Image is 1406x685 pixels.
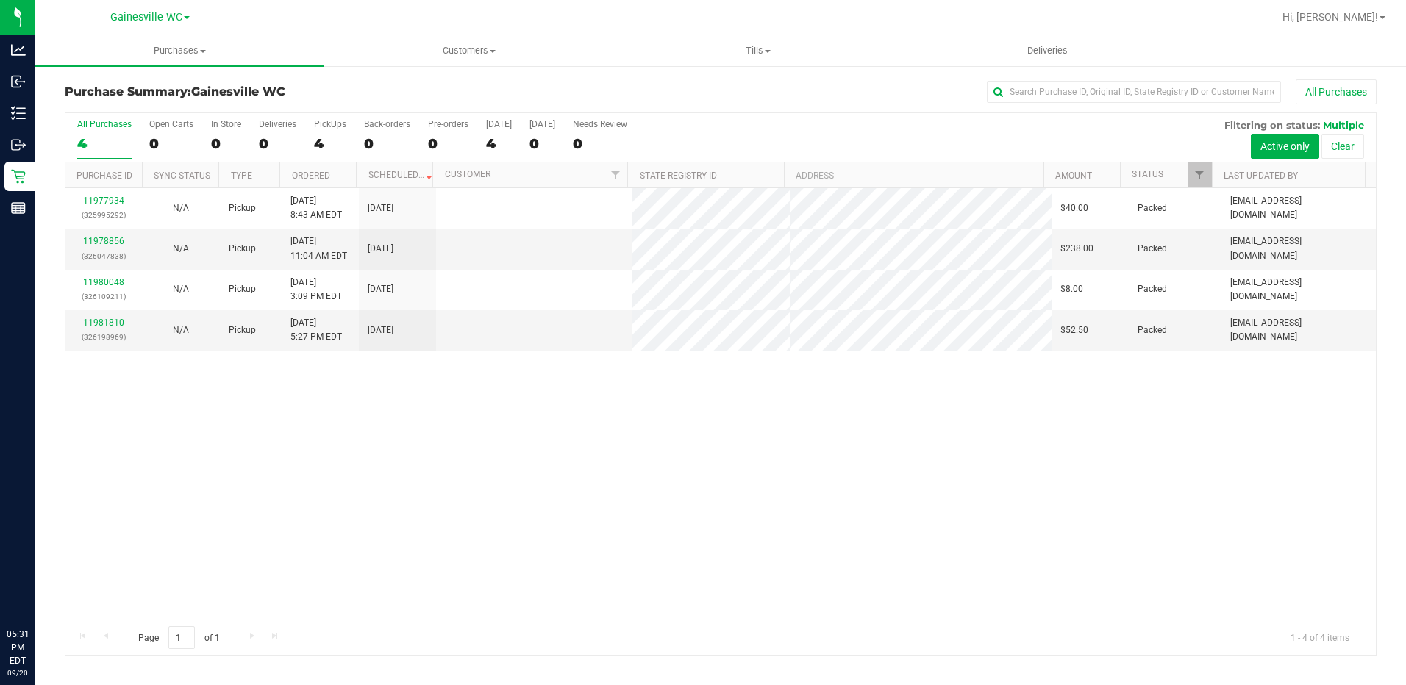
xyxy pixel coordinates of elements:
[1138,282,1167,296] span: Packed
[1230,316,1367,344] span: [EMAIL_ADDRESS][DOMAIN_NAME]
[11,201,26,215] inline-svg: Reports
[173,243,189,254] span: Not Applicable
[229,201,256,215] span: Pickup
[1230,234,1367,262] span: [EMAIL_ADDRESS][DOMAIN_NAME]
[259,119,296,129] div: Deliveries
[615,44,902,57] span: Tills
[11,169,26,184] inline-svg: Retail
[573,135,627,152] div: 0
[614,35,903,66] a: Tills
[445,169,490,179] a: Customer
[74,290,134,304] p: (326109211)
[903,35,1192,66] a: Deliveries
[229,242,256,256] span: Pickup
[110,11,182,24] span: Gainesville WC
[149,119,193,129] div: Open Carts
[784,162,1043,188] th: Address
[364,135,410,152] div: 0
[368,282,393,296] span: [DATE]
[211,135,241,152] div: 0
[1060,201,1088,215] span: $40.00
[1224,119,1320,131] span: Filtering on status:
[290,316,342,344] span: [DATE] 5:27 PM EDT
[486,135,512,152] div: 4
[486,119,512,129] div: [DATE]
[11,43,26,57] inline-svg: Analytics
[368,170,435,180] a: Scheduled
[314,135,346,152] div: 4
[529,135,555,152] div: 0
[191,85,285,98] span: Gainesville WC
[65,85,502,98] h3: Purchase Summary:
[7,667,29,678] p: 09/20
[154,171,210,181] a: Sync Status
[640,171,717,181] a: State Registry ID
[1132,169,1163,179] a: Status
[76,171,132,181] a: Purchase ID
[173,325,189,335] span: Not Applicable
[368,201,393,215] span: [DATE]
[83,318,124,328] a: 11981810
[7,628,29,667] p: 05:31 PM EDT
[74,208,134,222] p: (325995292)
[74,330,134,344] p: (326198969)
[290,194,342,222] span: [DATE] 8:43 AM EDT
[1060,282,1083,296] span: $8.00
[1323,119,1364,131] span: Multiple
[1060,323,1088,337] span: $52.50
[83,236,124,246] a: 11978856
[259,135,296,152] div: 0
[231,171,252,181] a: Type
[1224,171,1298,181] a: Last Updated By
[1138,242,1167,256] span: Packed
[1060,242,1093,256] span: $238.00
[314,119,346,129] div: PickUps
[290,276,342,304] span: [DATE] 3:09 PM EDT
[364,119,410,129] div: Back-orders
[529,119,555,129] div: [DATE]
[173,201,189,215] button: N/A
[168,626,195,649] input: 1
[173,284,189,294] span: Not Applicable
[324,35,613,66] a: Customers
[1279,626,1361,648] span: 1 - 4 of 4 items
[15,567,59,612] iframe: Resource center
[1282,11,1378,23] span: Hi, [PERSON_NAME]!
[11,106,26,121] inline-svg: Inventory
[428,135,468,152] div: 0
[173,323,189,337] button: N/A
[1251,134,1319,159] button: Active only
[428,119,468,129] div: Pre-orders
[35,35,324,66] a: Purchases
[77,119,132,129] div: All Purchases
[1138,201,1167,215] span: Packed
[11,74,26,89] inline-svg: Inbound
[603,162,627,187] a: Filter
[74,249,134,263] p: (326047838)
[368,242,393,256] span: [DATE]
[1230,194,1367,222] span: [EMAIL_ADDRESS][DOMAIN_NAME]
[229,323,256,337] span: Pickup
[126,626,232,649] span: Page of 1
[1007,44,1088,57] span: Deliveries
[290,234,347,262] span: [DATE] 11:04 AM EDT
[1188,162,1212,187] a: Filter
[83,196,124,206] a: 11977934
[1230,276,1367,304] span: [EMAIL_ADDRESS][DOMAIN_NAME]
[325,44,613,57] span: Customers
[1055,171,1092,181] a: Amount
[43,565,61,583] iframe: Resource center unread badge
[229,282,256,296] span: Pickup
[573,119,627,129] div: Needs Review
[292,171,330,181] a: Ordered
[1321,134,1364,159] button: Clear
[149,135,193,152] div: 0
[35,44,324,57] span: Purchases
[77,135,132,152] div: 4
[173,242,189,256] button: N/A
[173,282,189,296] button: N/A
[83,277,124,287] a: 11980048
[11,137,26,152] inline-svg: Outbound
[987,81,1281,103] input: Search Purchase ID, Original ID, State Registry ID or Customer Name...
[1296,79,1377,104] button: All Purchases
